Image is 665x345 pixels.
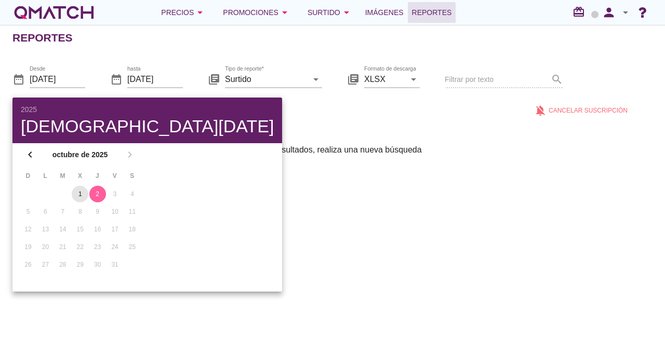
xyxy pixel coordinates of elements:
[347,73,360,85] i: library_books
[526,101,636,119] button: Cancelar suscripción
[89,189,106,199] div: 2
[55,167,71,185] th: M
[153,2,215,23] button: Precios
[72,167,88,185] th: X
[37,167,53,185] th: L
[12,30,73,46] h2: Reportes
[549,105,628,115] span: Cancelar suscripción
[598,5,619,20] i: person
[299,2,361,23] button: Surtido
[39,149,121,160] strong: octubre de 2025
[21,117,274,135] div: [DEMOGRAPHIC_DATA][DATE]
[534,104,549,116] i: notifications_off
[260,144,421,156] span: Sin resultados, realiza una nueva búsqueda
[30,71,85,87] input: Desde
[20,167,36,185] th: D
[127,71,183,87] input: hasta
[161,6,206,19] div: Precios
[308,6,353,19] div: Surtido
[12,2,96,23] a: white-qmatch-logo
[107,167,123,185] th: V
[215,2,299,23] button: Promociones
[72,189,88,199] div: 1
[89,167,105,185] th: J
[89,186,106,202] button: 2
[619,6,632,19] i: arrow_drop_down
[361,2,408,23] a: Imágenes
[124,167,140,185] th: S
[110,73,123,85] i: date_range
[12,73,25,85] i: date_range
[412,6,452,19] span: Reportes
[24,148,36,161] i: chevron_left
[364,71,405,87] input: Formato de descarga
[310,73,322,85] i: arrow_drop_down
[278,6,291,19] i: arrow_drop_down
[223,6,291,19] div: Promociones
[407,73,420,85] i: arrow_drop_down
[340,6,353,19] i: arrow_drop_down
[208,73,220,85] i: library_books
[408,2,456,23] a: Reportes
[225,71,308,87] input: Tipo de reporte*
[21,106,274,113] div: 2025
[72,186,88,202] button: 1
[365,6,404,19] span: Imágenes
[194,6,206,19] i: arrow_drop_down
[573,6,589,18] i: redeem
